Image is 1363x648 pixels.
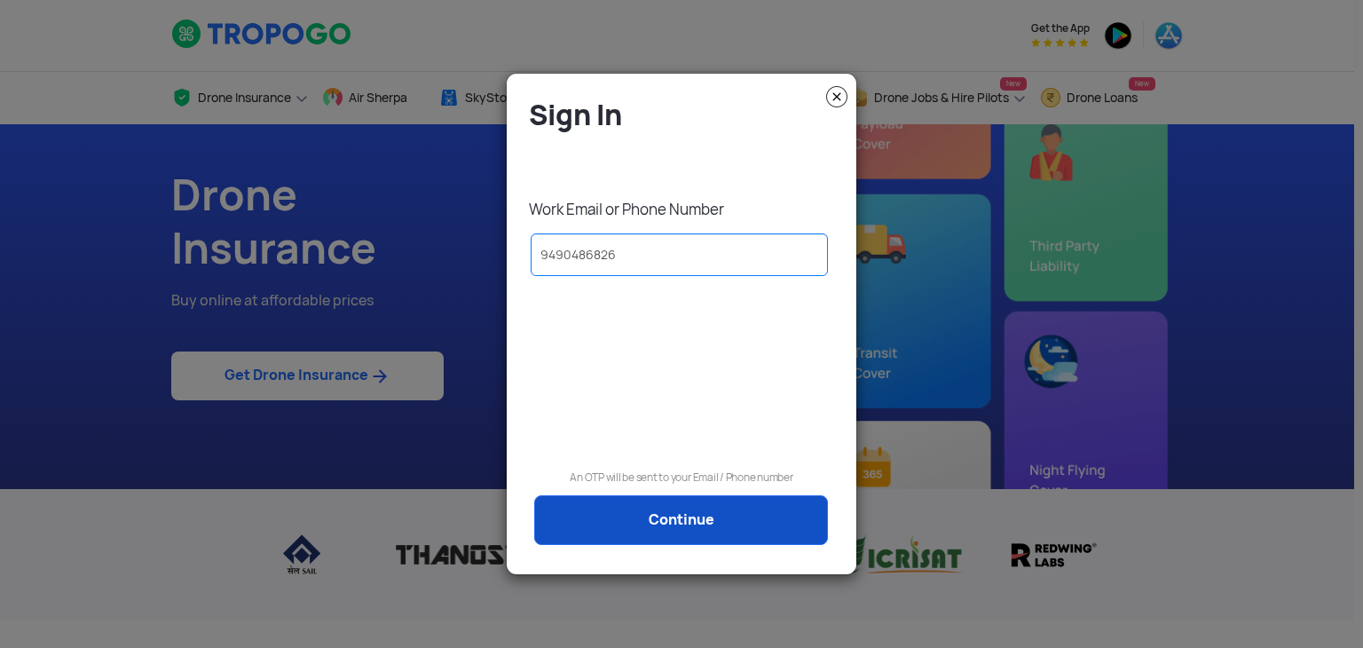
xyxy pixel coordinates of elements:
[529,200,843,219] p: Work Email or Phone Number
[529,97,843,133] h4: Sign In
[826,86,847,107] img: close
[531,233,828,276] input: Your Email Id / Phone Number
[520,469,843,486] p: An OTP will be sent to your Email / Phone number
[534,495,828,545] a: Continue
